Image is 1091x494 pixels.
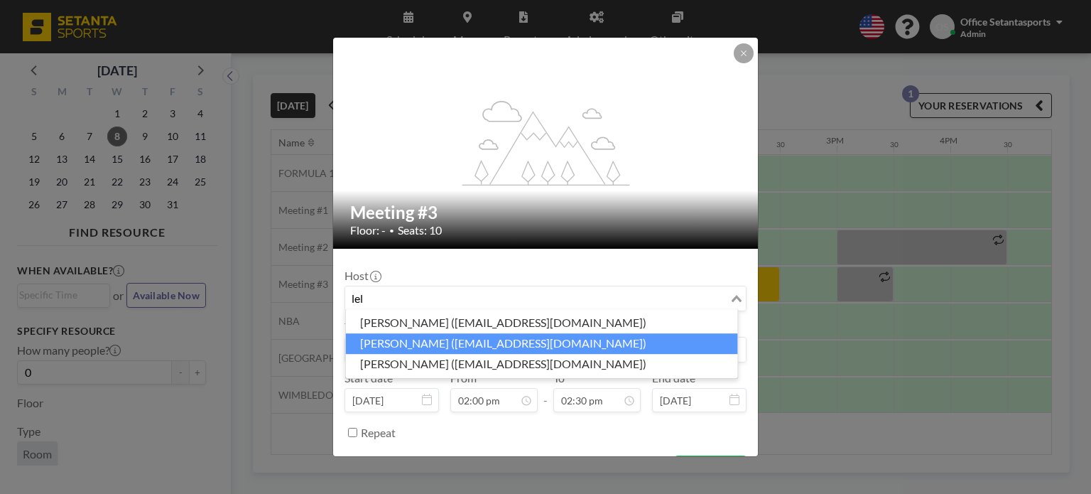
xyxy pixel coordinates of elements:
h2: Meeting #3 [350,202,742,223]
label: Host [344,269,380,283]
li: [PERSON_NAME] ([EMAIL_ADDRESS][DOMAIN_NAME]) [346,313,738,333]
span: • [389,225,394,236]
span: - [543,376,548,407]
li: [PERSON_NAME] ([EMAIL_ADDRESS][DOMAIN_NAME]) [346,333,738,354]
span: Floor: - [350,223,386,237]
label: Start date [344,371,393,385]
button: BOOK NOW [675,456,747,480]
div: Search for option [345,286,746,311]
g: flex-grow: 1.2; [462,100,630,185]
li: [PERSON_NAME] ([EMAIL_ADDRESS][DOMAIN_NAME]) [346,354,738,375]
label: Repeat [361,426,396,440]
span: Seats: 10 [398,223,442,237]
input: Search for option [347,289,728,308]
